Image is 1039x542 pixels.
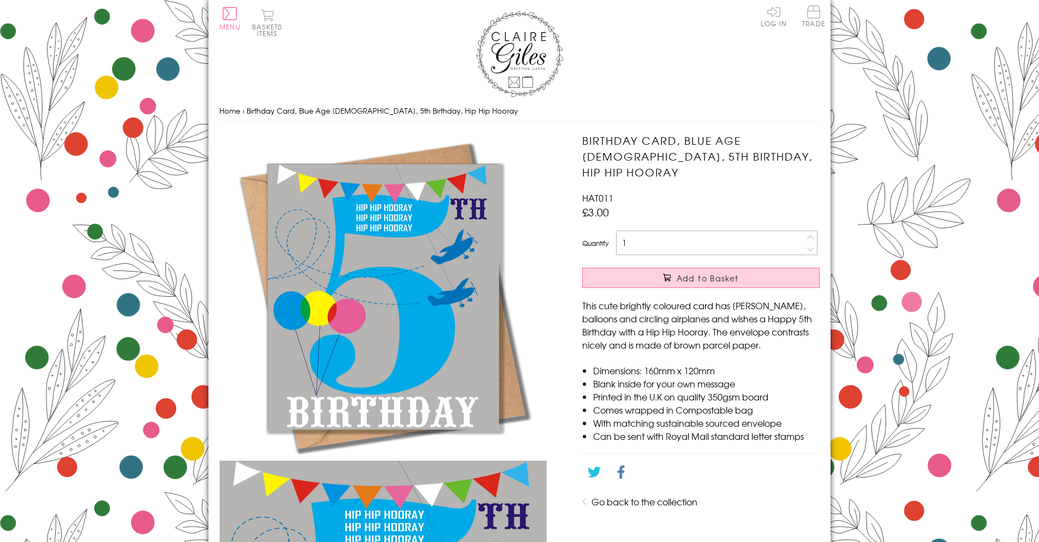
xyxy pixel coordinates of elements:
[582,191,613,204] span: HAT011
[219,105,240,116] a: Home
[761,5,787,27] a: Log In
[582,238,608,248] label: Quantity
[242,105,244,116] span: ›
[219,7,241,30] button: Menu
[593,403,820,416] li: Comes wrapped in Compostable bag
[219,22,241,32] span: Menu
[219,100,820,122] nav: breadcrumbs
[252,9,282,37] button: Basket0 items
[247,105,518,116] span: Birthday Card, Blue Age [DEMOGRAPHIC_DATA], 5th Birthday, Hip Hip Hooray
[677,273,739,284] span: Add to Basket
[582,299,820,351] p: This cute brightly coloured card has [PERSON_NAME], balloons and circling airplanes and wishes a ...
[593,364,820,377] li: Dimensions: 160mm x 120mm
[592,495,697,508] a: Go back to the collection
[582,268,820,288] button: Add to Basket
[219,133,547,461] img: Birthday Card, Blue Age 5, 5th Birthday, Hip Hip Hooray
[476,11,563,97] img: Claire Giles Greetings Cards
[593,377,820,390] li: Blank inside for your own message
[257,22,282,38] span: 0 items
[582,133,820,180] h1: Birthday Card, Blue Age [DEMOGRAPHIC_DATA], 5th Birthday, Hip Hip Hooray
[802,5,825,27] span: Trade
[593,390,820,403] li: Printed in the U.K on quality 350gsm board
[802,5,825,29] a: Trade
[593,416,820,429] li: With matching sustainable sourced envelope
[593,429,820,443] li: Can be sent with Royal Mail standard letter stamps
[582,204,609,220] span: £3.00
